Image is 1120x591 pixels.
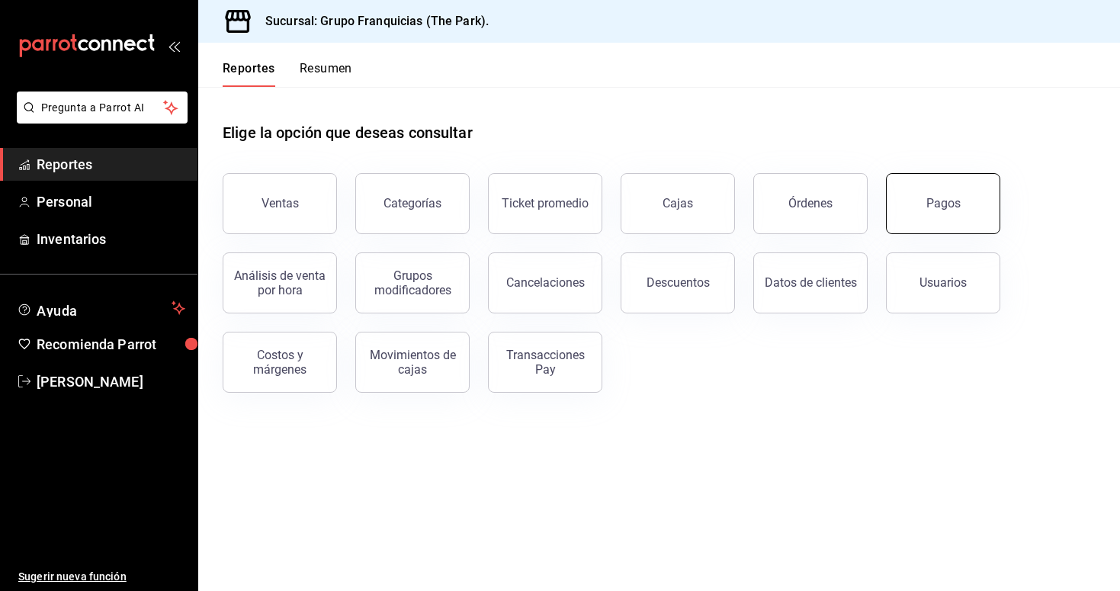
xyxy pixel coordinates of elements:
div: Cancelaciones [506,275,585,290]
button: Transacciones Pay [488,332,602,393]
h3: Sucursal: Grupo Franquicias (The Park). [253,12,489,31]
span: Personal [37,191,185,212]
div: Ticket promedio [502,196,589,210]
div: Costos y márgenes [233,348,327,377]
button: open_drawer_menu [168,40,180,52]
button: Costos y márgenes [223,332,337,393]
div: Categorías [383,196,441,210]
h1: Elige la opción que deseas consultar [223,121,473,144]
button: Pagos [886,173,1000,234]
div: Datos de clientes [765,275,857,290]
div: Órdenes [788,196,833,210]
a: Pregunta a Parrot AI [11,111,188,127]
div: Descuentos [647,275,710,290]
div: Ventas [262,196,299,210]
div: Usuarios [919,275,967,290]
button: Resumen [300,61,352,87]
button: Categorías [355,173,470,234]
div: Cajas [663,194,694,213]
button: Análisis de venta por hora [223,252,337,313]
a: Cajas [621,173,735,234]
span: Ayuda [37,299,165,317]
span: [PERSON_NAME] [37,371,185,392]
div: Transacciones Pay [498,348,592,377]
button: Pregunta a Parrot AI [17,92,188,124]
button: Usuarios [886,252,1000,313]
span: Pregunta a Parrot AI [41,100,164,116]
button: Grupos modificadores [355,252,470,313]
div: Pagos [926,196,961,210]
div: Análisis de venta por hora [233,268,327,297]
button: Ticket promedio [488,173,602,234]
button: Cancelaciones [488,252,602,313]
div: navigation tabs [223,61,352,87]
span: Sugerir nueva función [18,569,185,585]
button: Datos de clientes [753,252,868,313]
button: Reportes [223,61,275,87]
button: Ventas [223,173,337,234]
span: Inventarios [37,229,185,249]
span: Reportes [37,154,185,175]
div: Grupos modificadores [365,268,460,297]
button: Movimientos de cajas [355,332,470,393]
button: Órdenes [753,173,868,234]
button: Descuentos [621,252,735,313]
span: Recomienda Parrot [37,334,185,355]
div: Movimientos de cajas [365,348,460,377]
